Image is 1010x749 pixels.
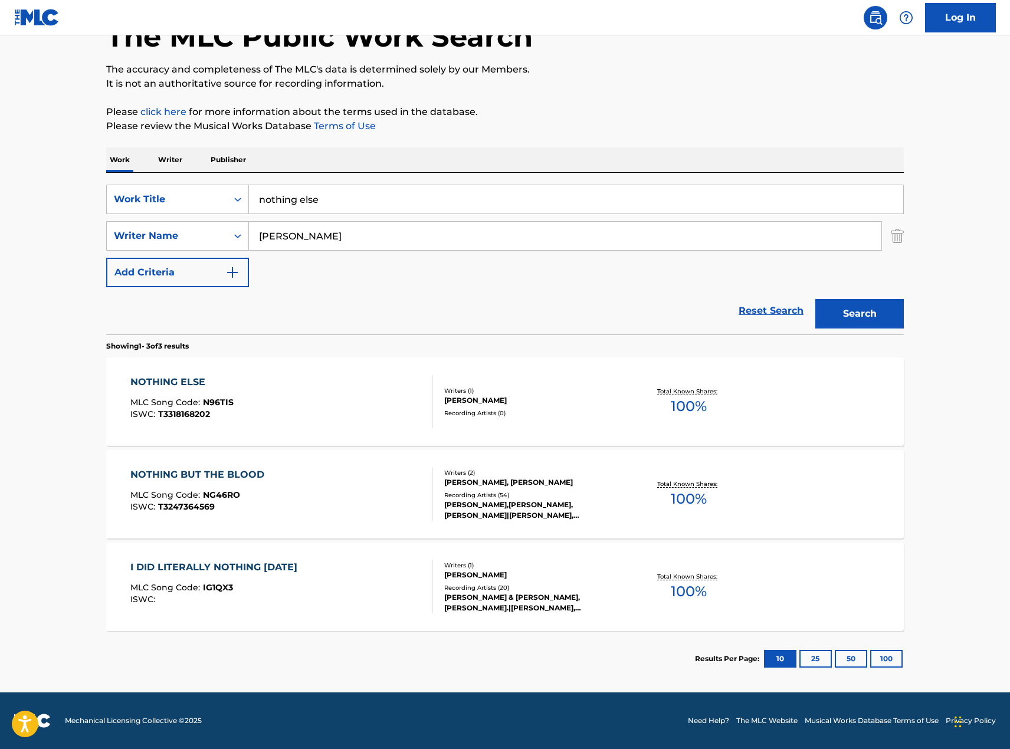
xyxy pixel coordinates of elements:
[158,409,210,419] span: T3318168202
[130,582,203,593] span: MLC Song Code :
[671,581,707,602] span: 100 %
[130,409,158,419] span: ISWC :
[864,6,887,29] a: Public Search
[106,119,904,133] p: Please review the Musical Works Database
[671,488,707,510] span: 100 %
[106,543,904,631] a: I DID LITERALLY NOTHING [DATE]MLC Song Code:IG1QX3ISWC:Writers (1)[PERSON_NAME]Recording Artists ...
[106,450,904,538] a: NOTHING BUT THE BLOODMLC Song Code:NG46ROISWC:T3247364569Writers (2)[PERSON_NAME], [PERSON_NAME]R...
[130,560,303,574] div: I DID LITERALLY NOTHING [DATE]
[444,477,622,488] div: [PERSON_NAME], [PERSON_NAME]
[130,375,234,389] div: NOTHING ELSE
[130,397,203,408] span: MLC Song Code :
[203,582,233,593] span: IG1QX3
[155,147,186,172] p: Writer
[955,704,962,740] div: Drag
[106,357,904,446] a: NOTHING ELSEMLC Song Code:N96TISISWC:T3318168202Writers (1)[PERSON_NAME]Recording Artists (0)Tota...
[106,185,904,334] form: Search Form
[891,221,904,251] img: Delete Criterion
[870,650,903,668] button: 100
[444,570,622,580] div: [PERSON_NAME]
[114,192,220,206] div: Work Title
[444,491,622,500] div: Recording Artists ( 54 )
[444,395,622,406] div: [PERSON_NAME]
[114,229,220,243] div: Writer Name
[106,341,189,351] p: Showing 1 - 3 of 3 results
[657,572,720,581] p: Total Known Shares:
[106,77,904,91] p: It is not an authoritative source for recording information.
[444,561,622,570] div: Writers ( 1 )
[444,592,622,613] div: [PERSON_NAME] & [PERSON_NAME], [PERSON_NAME].|[PERSON_NAME], [PERSON_NAME],[PERSON_NAME], [PERSON...
[444,500,622,521] div: [PERSON_NAME],[PERSON_NAME], [PERSON_NAME]|[PERSON_NAME], [PERSON_NAME]|[PERSON_NAME], [PERSON_NA...
[225,265,240,280] img: 9d2ae6d4665cec9f34b9.svg
[951,692,1010,749] iframe: Chat Widget
[444,409,622,418] div: Recording Artists ( 0 )
[65,715,202,726] span: Mechanical Licensing Collective © 2025
[106,19,533,54] h1: The MLC Public Work Search
[14,9,60,26] img: MLC Logo
[925,3,996,32] a: Log In
[868,11,883,25] img: search
[805,715,939,726] a: Musical Works Database Terms of Use
[203,397,234,408] span: N96TIS
[657,479,720,488] p: Total Known Shares:
[946,715,996,726] a: Privacy Policy
[444,386,622,395] div: Writers ( 1 )
[657,387,720,396] p: Total Known Shares:
[899,11,913,25] img: help
[158,501,215,512] span: T3247364569
[130,490,203,500] span: MLC Song Code :
[311,120,376,132] a: Terms of Use
[140,106,186,117] a: click here
[444,468,622,477] div: Writers ( 2 )
[106,258,249,287] button: Add Criteria
[894,6,918,29] div: Help
[799,650,832,668] button: 25
[733,298,809,324] a: Reset Search
[695,653,762,664] p: Results Per Page:
[14,714,51,728] img: logo
[106,147,133,172] p: Work
[815,299,904,328] button: Search
[688,715,729,726] a: Need Help?
[106,63,904,77] p: The accuracy and completeness of The MLC's data is determined solely by our Members.
[835,650,867,668] button: 50
[203,490,240,500] span: NG46RO
[736,715,798,726] a: The MLC Website
[130,594,158,605] span: ISWC :
[207,147,250,172] p: Publisher
[130,501,158,512] span: ISWC :
[671,396,707,417] span: 100 %
[444,583,622,592] div: Recording Artists ( 20 )
[106,105,904,119] p: Please for more information about the terms used in the database.
[764,650,796,668] button: 10
[130,468,270,482] div: NOTHING BUT THE BLOOD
